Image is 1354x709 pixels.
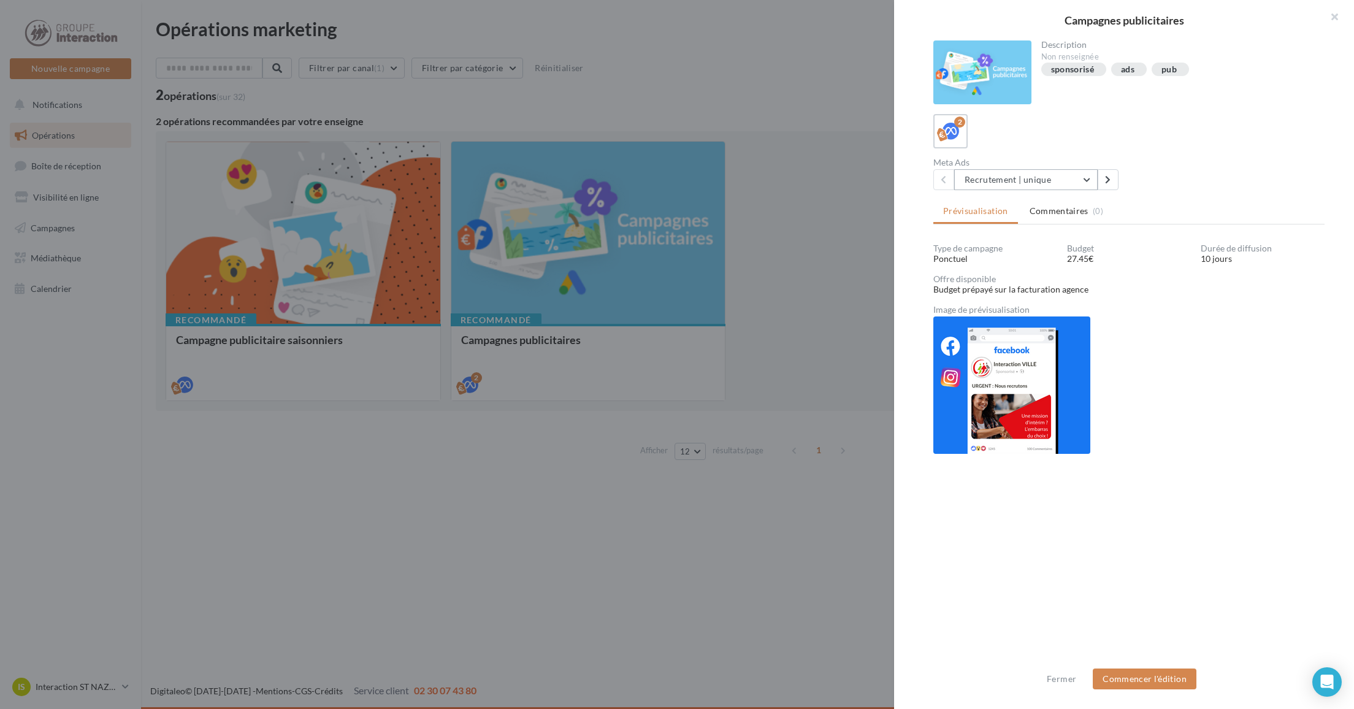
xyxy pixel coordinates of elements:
[933,244,1057,253] div: Type de campagne
[1121,65,1134,74] div: ads
[1041,52,1315,63] div: Non renseignée
[1041,40,1315,49] div: Description
[933,275,1325,283] div: Offre disponible
[954,117,965,128] div: 2
[1161,65,1177,74] div: pub
[1093,206,1103,216] span: (0)
[1067,253,1191,265] div: 27.45€
[914,15,1334,26] div: Campagnes publicitaires
[954,169,1098,190] button: Recrutement | unique
[933,283,1325,296] div: Budget prépayé sur la facturation agence
[1312,667,1342,697] div: Open Intercom Messenger
[933,316,1090,454] img: 008b87f00d921ddecfa28f1c35eec23d.png
[933,158,1124,167] div: Meta Ads
[1051,65,1095,74] div: sponsorisé
[1093,669,1196,689] button: Commencer l'édition
[933,253,1057,265] div: Ponctuel
[1201,244,1325,253] div: Durée de diffusion
[1067,244,1191,253] div: Budget
[1030,205,1088,217] span: Commentaires
[933,305,1325,314] div: Image de prévisualisation
[1201,253,1325,265] div: 10 jours
[1042,672,1081,686] button: Fermer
